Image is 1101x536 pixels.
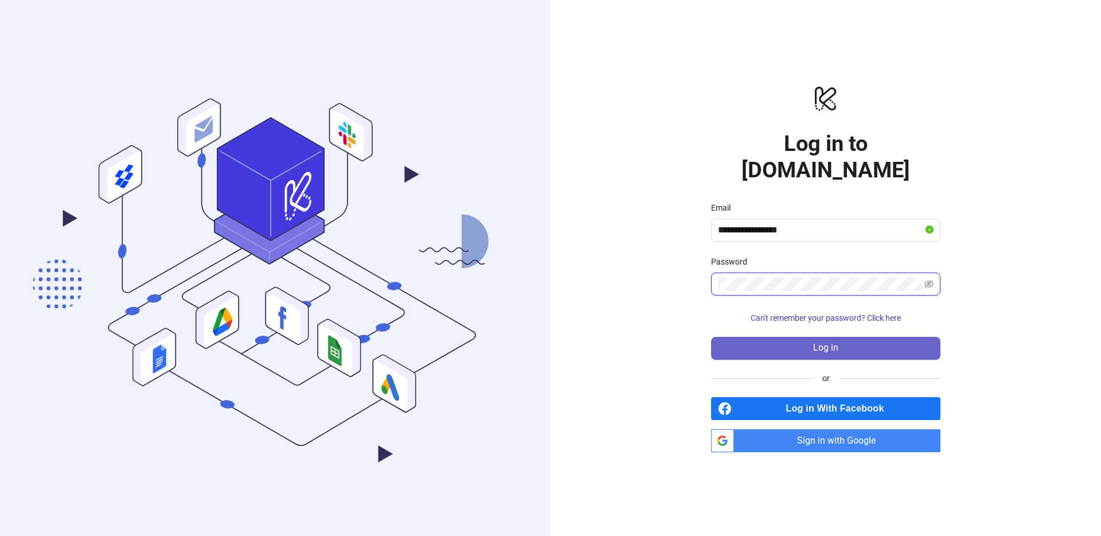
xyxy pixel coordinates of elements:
span: Log in [813,343,838,353]
button: Log in [711,337,940,360]
h1: Log in to [DOMAIN_NAME] [711,130,940,183]
span: Log in With Facebook [736,397,940,420]
a: Can't remember your password? Click here [711,313,940,323]
label: Email [711,201,738,214]
span: or [813,372,839,384]
span: Sign in with Google [739,429,940,452]
input: Email [718,223,923,237]
a: Log in With Facebook [711,397,940,420]
label: Password [711,255,755,268]
span: Can't remember your password? Click here [751,313,901,323]
a: Sign in with Google [711,429,940,452]
span: eye-invisible [924,279,934,289]
input: Password [718,277,922,291]
button: Can't remember your password? Click here [711,309,940,328]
